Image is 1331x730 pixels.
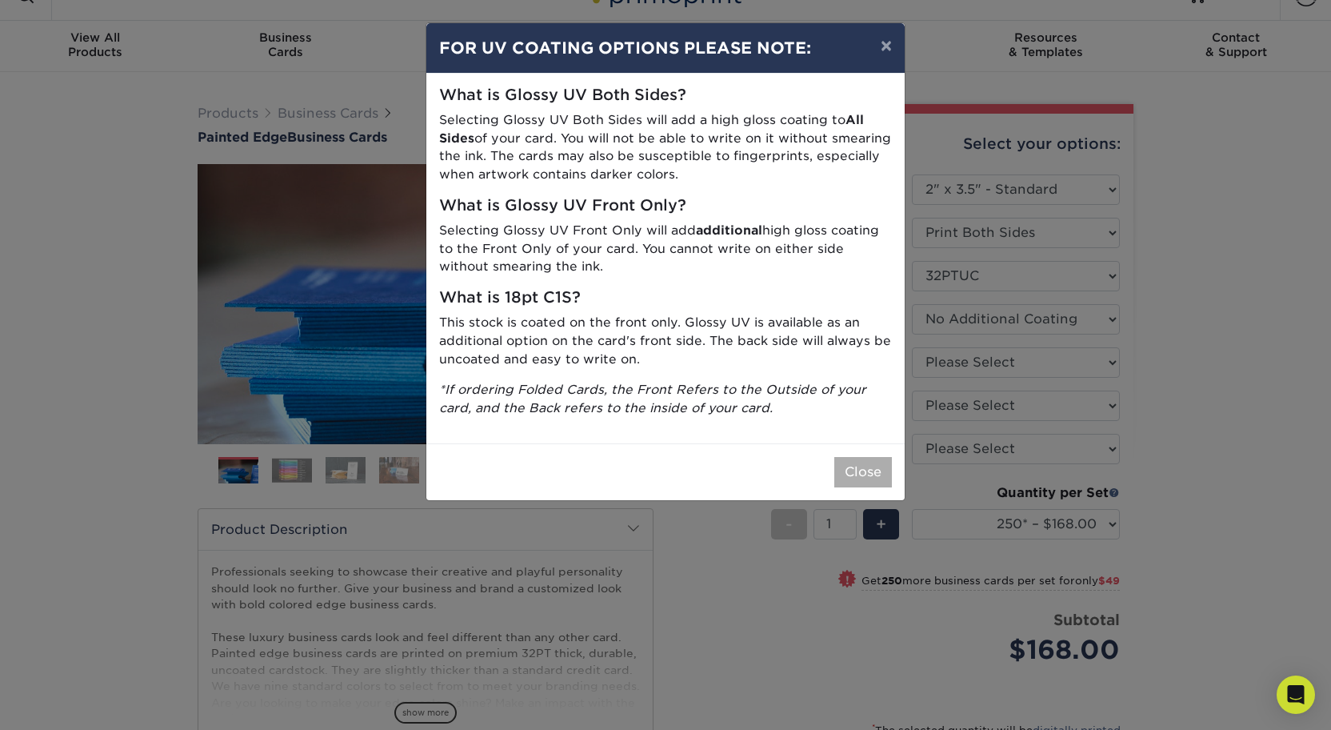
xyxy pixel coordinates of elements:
[439,382,866,415] i: *If ordering Folded Cards, the Front Refers to the Outside of your card, and the Back refers to t...
[439,314,892,368] p: This stock is coated on the front only. Glossy UV is available as an additional option on the car...
[439,222,892,276] p: Selecting Glossy UV Front Only will add high gloss coating to the Front Only of your card. You ca...
[439,111,892,184] p: Selecting Glossy UV Both Sides will add a high gloss coating to of your card. You will not be abl...
[439,86,892,105] h5: What is Glossy UV Both Sides?
[439,36,892,60] h4: FOR UV COATING OPTIONS PLEASE NOTE:
[696,223,762,238] strong: additional
[439,289,892,307] h5: What is 18pt C1S?
[834,457,892,487] button: Close
[1277,676,1315,714] div: Open Intercom Messenger
[868,23,905,68] button: ×
[439,197,892,215] h5: What is Glossy UV Front Only?
[439,112,864,146] strong: All Sides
